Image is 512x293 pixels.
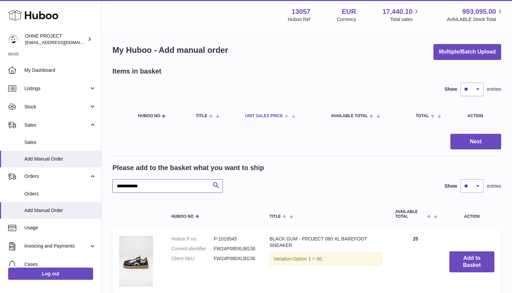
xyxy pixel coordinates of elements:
[443,203,501,225] th: Action
[449,251,494,272] button: Add to Basket
[390,16,420,23] span: Total sales
[112,67,162,76] h2: Items in basket
[196,114,207,118] span: Title
[25,40,100,45] span: [EMAIL_ADDRESS][DOMAIN_NAME]
[24,225,96,231] span: Usage
[24,173,89,180] span: Orders
[331,114,368,118] span: AVAILABLE Total
[24,243,89,249] span: Invoicing and Payments
[214,255,256,262] dd: FW24P080XLBG36
[433,44,501,60] button: Multiple/Batch Upload
[214,246,256,252] dd: FW24P080XLBG36
[487,183,501,189] span: entries
[214,236,256,242] dd: P-1019545
[171,214,194,219] span: Huboo no
[382,7,420,23] a: 17,440.10 Total sales
[24,139,96,146] span: Sales
[337,16,356,23] div: Currency
[447,16,504,23] span: AVAILABLE Stock Total
[468,114,494,118] div: Action
[119,236,153,287] img: BLACK GUM - PROJECT 080 XL BAREFOOT SNEAKER
[382,7,412,16] span: 17,440.10
[8,34,18,44] img: support@ohneproject.com
[416,114,429,118] span: Total
[24,122,89,128] span: Sales
[24,191,96,197] span: Orders
[395,210,425,218] span: AVAILABLE Total
[24,85,89,92] span: Listings
[24,261,96,268] span: Cases
[342,7,356,16] strong: EUR
[171,255,214,262] dt: Client SKU
[171,236,214,242] dt: Huboo P no
[8,268,93,280] a: Log out
[24,207,96,214] span: Add Manual Order
[138,114,160,118] span: Huboo no
[24,67,96,74] span: My Dashboard
[25,33,86,46] div: OHNE PROJECT
[288,16,311,23] div: Huboo Ref
[487,86,501,92] span: entries
[445,86,457,92] label: Show
[447,7,504,23] a: 993,095.00 AVAILABLE Stock Total
[112,45,228,56] h1: My Huboo - Add manual order
[171,246,214,252] dt: Current identifier
[112,163,264,172] h2: Please add to the basket what you want to ship
[24,156,96,162] span: Add Manual Order
[270,214,281,219] span: Title
[445,183,457,189] label: Show
[245,114,283,118] span: Unit Sales Price
[24,104,89,110] span: Stock
[293,256,323,261] span: Option 1 = 36;
[292,7,311,16] strong: 13057
[462,7,496,16] span: 993,095.00
[270,252,382,266] div: Variation:
[450,134,501,150] button: Next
